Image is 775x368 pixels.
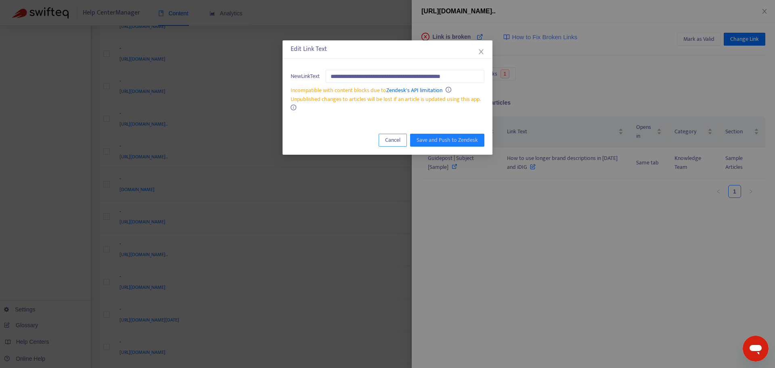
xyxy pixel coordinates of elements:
button: Cancel [379,134,407,147]
div: Edit Link Text [291,44,484,54]
span: Cancel [385,136,400,145]
span: Unpublished changes to articles will be lost if an article is updated using this app. [291,95,481,104]
button: Close [477,47,486,56]
span: Incompatible with content blocks due to [291,86,442,95]
span: close [478,48,484,55]
iframe: Button to launch messaging window [743,336,769,362]
button: Save and Push to Zendesk [410,134,484,147]
span: info-circle [291,105,296,110]
a: Zendesk's API limitation [386,86,442,95]
span: New Link Text [291,72,320,81]
span: info-circle [446,87,451,93]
